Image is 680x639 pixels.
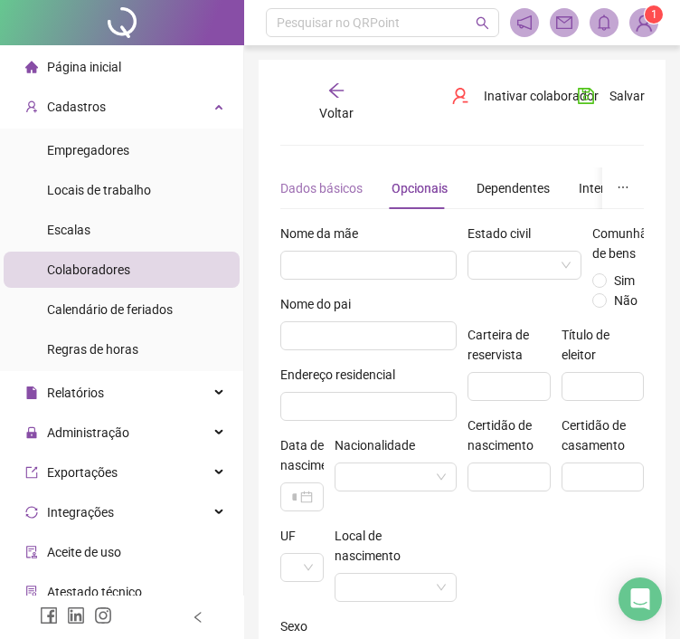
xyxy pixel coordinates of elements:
[47,223,90,237] span: Escalas
[280,365,407,385] label: Endereço residencial
[47,386,104,400] span: Relatórios
[617,181,629,194] span: ellipsis
[577,87,595,105] span: save
[67,606,85,625] span: linkedin
[609,86,645,106] span: Salvar
[47,545,121,559] span: Aceite de uso
[438,81,612,110] button: Inativar colaborador
[630,9,657,36] img: 91134
[47,100,106,114] span: Cadastros
[280,294,363,314] label: Nome do pai
[47,505,114,520] span: Integrações
[47,143,129,157] span: Empregadores
[476,16,489,30] span: search
[25,586,38,598] span: solution
[25,100,38,113] span: user-add
[47,302,173,317] span: Calendário de feriados
[562,415,645,455] label: Certidão de casamento
[192,611,204,624] span: left
[327,81,345,100] span: arrow-left
[467,224,543,243] label: Estado civil
[280,526,307,546] label: UF
[47,60,121,74] span: Página inicial
[280,224,370,243] label: Nome da mãe
[596,14,612,31] span: bell
[25,466,38,479] span: export
[94,606,112,625] span: instagram
[25,386,38,399] span: file
[280,178,363,198] div: Dados básicos
[614,273,635,288] span: Sim
[40,606,58,625] span: facebook
[319,106,354,120] span: Voltar
[335,435,427,455] label: Nacionalidade
[451,87,469,105] span: user-delete
[47,585,142,599] span: Atestado técnico
[392,178,448,198] div: Opcionais
[562,325,645,365] label: Título de eleitor
[47,342,138,357] span: Regras de horas
[477,178,550,198] div: Dependentes
[556,14,572,31] span: mail
[47,262,130,277] span: Colaboradores
[47,465,118,480] span: Exportações
[47,425,129,440] span: Administração
[645,5,663,24] sup: Atualize o seu contato no menu Meus Dados
[47,183,151,197] span: Locais de trabalho
[25,61,38,73] span: home
[25,506,38,519] span: sync
[516,14,533,31] span: notification
[602,167,644,209] button: ellipsis
[563,81,658,110] button: Salvar
[467,415,551,455] label: Certidão de nascimento
[619,577,662,621] div: Open Intercom Messenger
[651,8,657,21] span: 1
[592,224,644,263] label: Comunhão de bens
[25,546,38,558] span: audit
[25,426,38,439] span: lock
[280,616,319,636] label: Sexo
[614,293,637,308] span: Não
[335,526,457,566] label: Local de nascimento
[280,435,324,475] label: Data de nascimento
[484,86,599,106] span: Inativar colaborador
[467,325,551,365] label: Carteira de reservista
